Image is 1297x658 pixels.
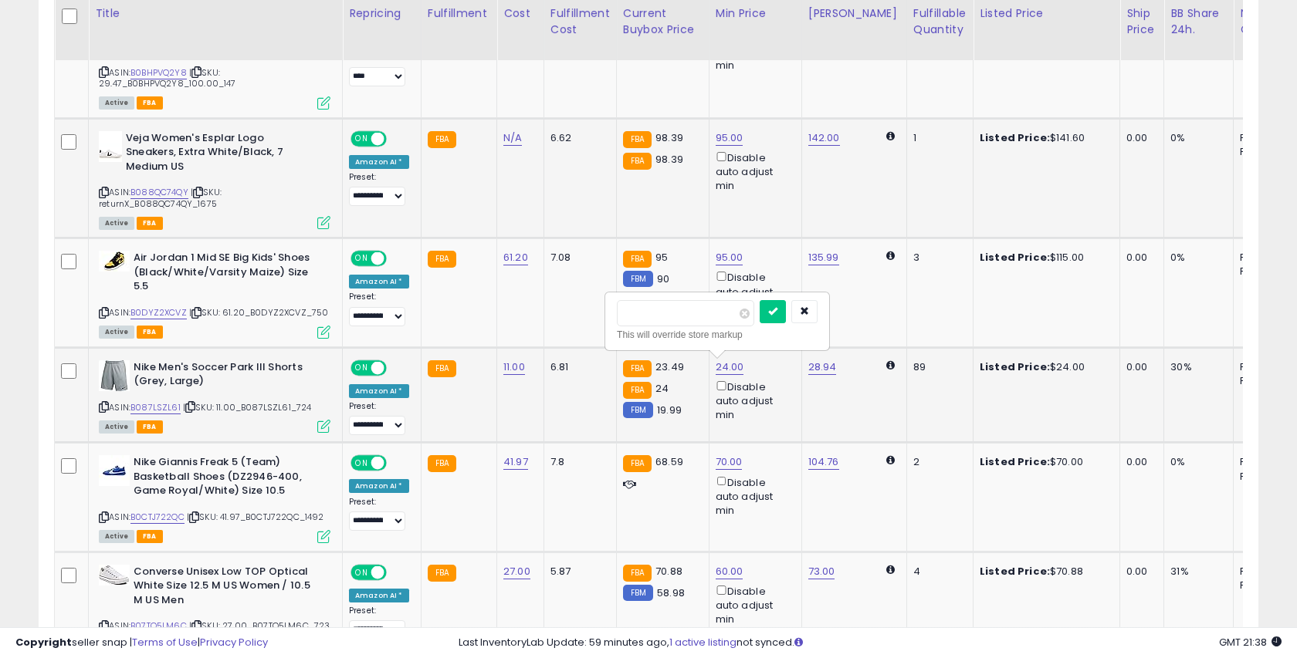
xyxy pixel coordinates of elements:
a: 104.76 [808,454,839,470]
span: FBA [137,217,163,230]
img: 31-cJWVSN-L._SL40_.jpg [99,455,130,486]
div: 3 [913,251,961,265]
div: FBA: 10 [1240,360,1291,374]
span: FBA [137,420,163,434]
div: Cost [503,5,537,22]
span: 58.98 [657,585,685,600]
div: 0% [1170,131,1221,145]
a: 60.00 [716,564,743,579]
span: 19.99 [657,403,682,417]
small: FBA [623,251,652,268]
span: ON [352,565,371,579]
div: seller snap | | [15,636,268,650]
div: FBM: 2 [1240,470,1291,484]
strong: Copyright [15,635,72,650]
span: 90 [657,272,669,286]
span: OFF [384,457,409,470]
a: 24.00 [716,359,744,375]
div: 7.8 [550,455,604,469]
a: 41.97 [503,454,528,470]
div: Title [95,5,336,22]
div: 31% [1170,565,1221,579]
div: Min Price [716,5,795,22]
span: ON [352,252,371,265]
div: $24.00 [980,360,1108,374]
a: B087LSZL61 [130,401,181,414]
small: FBA [623,153,652,170]
b: Listed Price: [980,359,1050,374]
b: Listed Price: [980,564,1050,579]
div: 5.87 [550,565,604,579]
a: 95.00 [716,250,743,265]
b: Listed Price: [980,454,1050,469]
div: 6.62 [550,131,604,145]
div: Disable auto adjust min [716,149,790,193]
span: ON [352,361,371,374]
span: 98.39 [655,130,683,145]
span: OFF [384,132,409,145]
div: Amazon AI * [349,275,409,289]
div: 89 [913,360,961,374]
div: 4 [913,565,961,579]
div: 0.00 [1126,455,1152,469]
a: 61.20 [503,250,528,265]
span: OFF [384,361,409,374]
div: 6.81 [550,360,604,374]
div: Disable auto adjust min [716,268,790,312]
div: Amazon AI * [349,479,409,493]
div: 0% [1170,251,1221,265]
img: 31FFllcNOBL._SL40_.jpg [99,251,130,272]
i: Calculated using Dynamic Max Price. [886,131,895,141]
span: FBA [137,96,163,110]
b: Air Jordan 1 Mid SE Big Kids' Shoes (Black/White/Varsity Maize) Size 5.5 [134,251,321,298]
div: ASIN: [99,11,330,108]
div: FBA: 5 [1240,251,1291,265]
div: [PERSON_NAME] [808,5,900,22]
small: FBA [428,565,456,582]
div: Preset: [349,497,409,531]
div: Fulfillment [428,5,490,22]
a: 28.94 [808,359,837,375]
a: 73.00 [808,564,835,579]
div: FBM: 8 [1240,145,1291,159]
div: Ship Price [1126,5,1157,38]
span: | SKU: 11.00_B087LSZL61_724 [183,401,312,413]
a: B0CTJ722QC [130,511,185,524]
b: Veja Women's Esplar Logo Sneakers, Extra White/Black, 7 Medium US [126,131,313,178]
a: Terms of Use [132,635,198,650]
a: 27.00 [503,564,530,579]
div: Repricing [349,5,415,22]
small: FBA [623,131,652,148]
span: All listings currently available for purchase on Amazon [99,217,134,230]
span: | SKU: 41.97_B0CTJ722QC_1492 [187,511,324,523]
span: 2025-10-12 21:38 GMT [1219,635,1282,650]
small: FBM [623,271,653,287]
div: Preset: [349,401,409,436]
div: BB Share 24h. [1170,5,1227,38]
b: Listed Price: [980,250,1050,265]
div: Fulfillable Quantity [913,5,967,38]
small: FBM [623,585,653,601]
div: Preset: [349,606,409,640]
small: FBA [623,382,652,399]
span: ON [352,132,371,145]
div: 0.00 [1126,360,1152,374]
small: FBM [623,402,653,418]
div: ASIN: [99,251,330,336]
b: Listed Price: [980,130,1050,145]
div: Disable auto adjust min [716,378,790,422]
img: 21aytnApiAL._SL40_.jpg [99,131,122,162]
div: Last InventoryLab Update: 59 minutes ago, not synced. [459,636,1282,650]
small: FBA [428,131,456,148]
small: FBA [428,360,456,377]
a: B0BHPVQ2Y8 [130,66,187,79]
div: Amazon AI * [349,155,409,169]
div: Amazon AI * [349,384,409,398]
div: FBM: 8 [1240,265,1291,278]
div: ASIN: [99,455,330,541]
div: FBA: 0 [1240,565,1291,579]
a: 135.99 [808,250,839,265]
span: OFF [384,565,409,579]
div: Num of Comp. [1240,5,1296,38]
img: 31UN3OEqYeL._SL40_.jpg [99,360,130,391]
